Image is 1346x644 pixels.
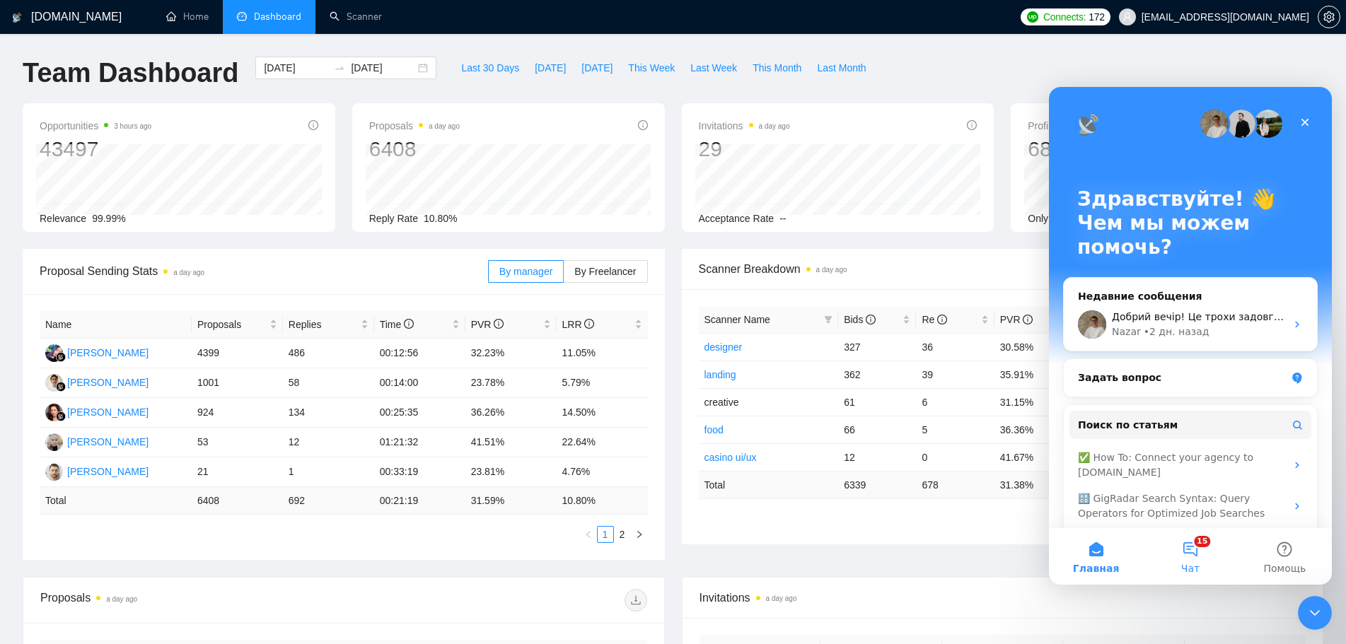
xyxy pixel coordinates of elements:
td: 61 [838,388,916,416]
span: -- [779,213,786,224]
input: End date [351,60,415,76]
div: [PERSON_NAME] [67,434,149,450]
div: [PERSON_NAME] [67,404,149,420]
a: casino ui/ux [704,452,757,463]
span: PVR [471,319,504,330]
time: a day ago [759,122,790,130]
a: food [704,424,724,435]
span: 10.80% [424,213,457,224]
td: 36.36% [994,416,1072,443]
a: AY[PERSON_NAME] [45,376,149,387]
span: 172 [1089,9,1104,25]
time: a day ago [816,266,847,274]
span: info-circle [1023,315,1033,324]
td: 31.15% [994,388,1072,416]
a: searchScanner [330,11,382,23]
td: 678 [916,471,994,498]
img: gigradar-bm.png [56,352,66,362]
span: This Week [628,60,675,76]
span: filter [824,315,832,324]
td: 00:21:19 [374,487,465,515]
td: 134 [283,398,374,428]
span: PVR [1000,314,1033,325]
span: Главная [24,476,71,486]
img: upwork-logo.png [1027,11,1038,23]
span: Reply Rate [369,213,418,224]
img: logo [12,6,22,29]
span: info-circle [967,120,977,130]
td: 21 [192,457,283,487]
div: [PERSON_NAME] [67,464,149,479]
td: 692 [283,487,374,515]
button: [DATE] [527,57,574,79]
td: 1 [283,457,374,487]
button: right [631,526,648,543]
th: Proposals [192,311,283,339]
span: Scanner Name [704,314,770,325]
span: Only exclusive agency members [1028,213,1171,224]
td: 5.79% [557,368,648,398]
span: Scanner Breakdown [699,260,1307,278]
td: 12 [283,428,374,457]
button: Last 30 Days [453,57,527,79]
td: 00:33:19 [374,457,465,487]
time: a day ago [766,595,797,602]
time: a day ago [429,122,460,130]
img: SM [45,344,63,362]
a: OF[PERSON_NAME] [45,406,149,417]
span: info-circle [308,120,318,130]
td: 66 [838,416,916,443]
span: info-circle [494,319,504,329]
td: 5 [916,416,994,443]
a: homeHome [166,11,209,23]
li: 2 [614,526,631,543]
button: Last Week [683,57,745,79]
th: Replies [283,311,374,339]
span: Acceptance Rate [699,213,774,224]
span: By manager [499,266,552,277]
button: This Month [745,57,809,79]
td: 58 [283,368,374,398]
a: 1 [598,527,613,542]
span: Proposals [197,317,267,332]
td: 924 [192,398,283,428]
span: Opportunities [40,117,151,134]
td: 36 [916,333,994,361]
div: Задать вопрос [14,271,269,310]
div: • 2 дн. назад [95,238,161,252]
td: 23.81% [465,457,557,487]
td: 32.23% [465,339,557,368]
img: LM [45,433,63,451]
div: 6408 [369,136,460,163]
span: Profile Views [1028,117,1132,134]
div: 🔠 GigRadar Search Syntax: Query Operators for Optimized Job Searches [29,404,237,434]
span: info-circle [404,319,414,329]
span: Invitations [699,117,790,134]
div: ✅ How To: Connect your agency to [DOMAIN_NAME] [21,358,262,399]
span: Last Week [690,60,737,76]
a: LM[PERSON_NAME] [45,435,149,447]
img: gigradar-bm.png [56,411,66,421]
td: 41.51% [465,428,557,457]
img: AY [45,374,63,392]
td: 01:21:32 [374,428,465,457]
span: to [334,62,345,74]
span: Relevance [40,213,86,224]
img: gigradar-bm.png [56,382,66,392]
span: Connects: [1043,9,1086,25]
td: 36.26% [465,398,557,428]
td: 6 [916,388,994,416]
div: Proposals [40,589,344,611]
td: 4399 [192,339,283,368]
div: 43497 [40,136,151,163]
td: 6408 [192,487,283,515]
button: setting [1318,6,1340,28]
div: Nazar [63,238,92,252]
td: 12 [838,443,916,471]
